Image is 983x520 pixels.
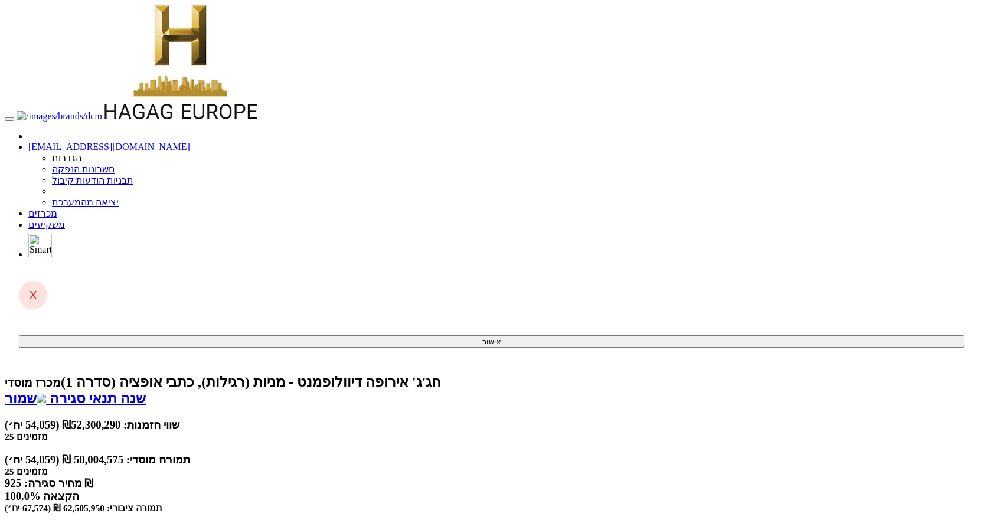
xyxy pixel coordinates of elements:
a: מכרזים [28,208,57,218]
div: מחיר סגירה: 925 ₪ [5,477,978,490]
a: תבניות הודעות קיבול [52,175,133,185]
a: יציאה מהמערכת [52,197,119,207]
img: דיסקונט קפיטל חיתום בע"מ [17,111,102,122]
a: משקיעים [28,220,65,230]
a: חשבונות הנפקה [52,164,115,174]
img: חג'ג' אירופה דיוולופמנט - מניות (רגילות), כתבי אופציה (סדרה 1) [104,5,257,119]
span: שנה תנאי סגירה [50,391,146,406]
div: שווי הזמנות: ₪52,300,290 (54,059 יח׳) [5,418,978,431]
div: חג'ג' אירופה דיוולופמנט - מניות (רגילות), כתבי אופציה (סדרה 1) - הנפקה לציבור [5,374,978,390]
div: תמורה מוסדי: 50,004,575 ₪ (54,059 יח׳) [5,453,978,466]
small: 25 מזמינים [5,466,48,476]
button: אישור [19,335,964,348]
small: 25 מזמינים [5,431,48,441]
small: מכרז מוסדי [5,376,61,389]
img: excel-file-white.png [37,394,46,403]
span: X [29,288,37,302]
small: תמורה ציבורי: 62,505,950 ₪ (67,574 יח׳) [5,503,162,513]
span: 100.0% הקצאה כולל מגבלות [5,490,79,502]
img: סמארטבול - מערכת לניהול הנפקות [28,234,52,257]
a: שנה תנאי סגירה [46,391,146,406]
li: הגדרות [52,152,978,163]
a: שמור [5,391,46,406]
a: [EMAIL_ADDRESS][DOMAIN_NAME] [28,142,190,152]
